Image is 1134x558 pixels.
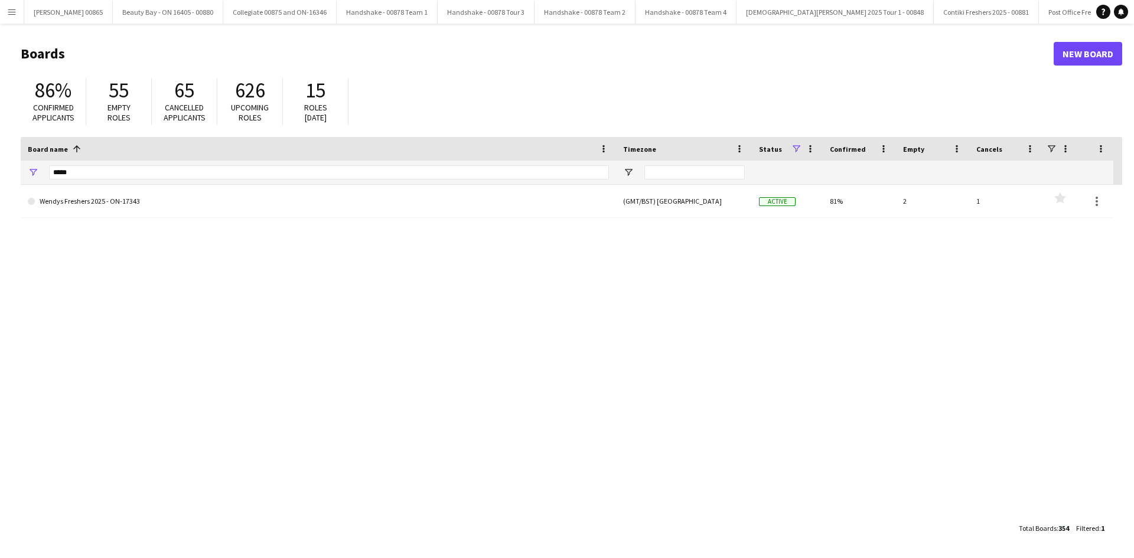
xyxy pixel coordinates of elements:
[623,145,656,154] span: Timezone
[1076,524,1099,533] span: Filtered
[976,145,1002,154] span: Cancels
[28,167,38,178] button: Open Filter Menu
[623,167,634,178] button: Open Filter Menu
[896,185,969,217] div: 2
[903,145,924,154] span: Empty
[32,102,74,123] span: Confirmed applicants
[1019,524,1057,533] span: Total Boards
[164,102,206,123] span: Cancelled applicants
[231,102,269,123] span: Upcoming roles
[304,102,327,123] span: Roles [DATE]
[636,1,737,24] button: Handshake - 00878 Team 4
[107,102,131,123] span: Empty roles
[1019,517,1069,540] div: :
[1058,524,1069,533] span: 354
[1101,524,1104,533] span: 1
[223,1,337,24] button: Collegiate 00875 and ON-16346
[113,1,223,24] button: Beauty Bay - ON 16405 - 00880
[1076,517,1104,540] div: :
[28,185,609,218] a: Wendys Freshers 2025 - ON-17343
[535,1,636,24] button: Handshake - 00878 Team 2
[235,77,265,103] span: 626
[109,77,129,103] span: 55
[1054,42,1122,66] a: New Board
[28,145,68,154] span: Board name
[969,185,1042,217] div: 1
[438,1,535,24] button: Handshake - 00878 Tour 3
[759,197,796,206] span: Active
[934,1,1039,24] button: Contiki Freshers 2025 - 00881
[823,185,896,217] div: 81%
[759,145,782,154] span: Status
[174,77,194,103] span: 65
[737,1,934,24] button: [DEMOGRAPHIC_DATA][PERSON_NAME] 2025 Tour 1 - 00848
[616,185,752,217] div: (GMT/BST) [GEOGRAPHIC_DATA]
[305,77,325,103] span: 15
[24,1,113,24] button: [PERSON_NAME] 00865
[21,45,1054,63] h1: Boards
[337,1,438,24] button: Handshake - 00878 Team 1
[35,77,71,103] span: 86%
[830,145,866,154] span: Confirmed
[644,165,745,180] input: Timezone Filter Input
[49,165,609,180] input: Board name Filter Input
